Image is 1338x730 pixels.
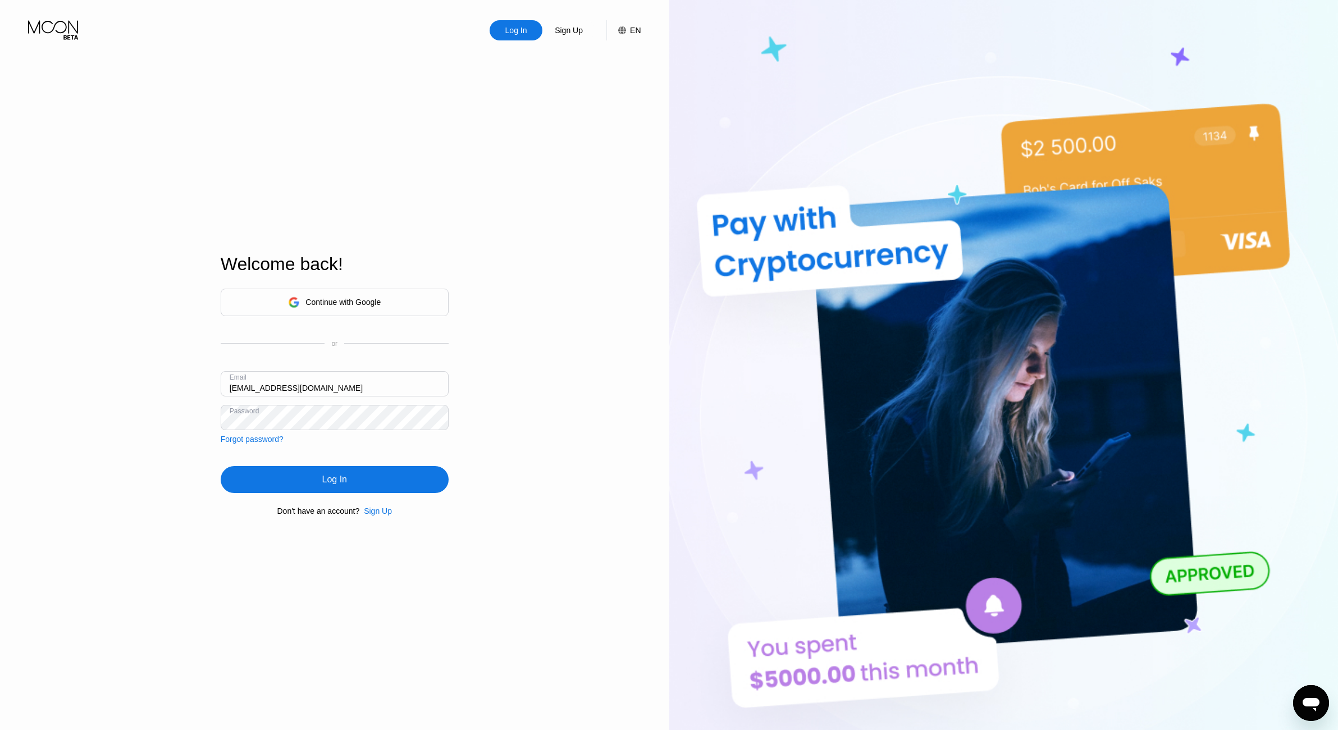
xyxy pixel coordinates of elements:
[322,474,347,485] div: Log In
[221,289,449,316] div: Continue with Google
[364,507,392,515] div: Sign Up
[490,20,542,40] div: Log In
[221,435,284,444] div: Forgot password?
[230,373,246,381] div: Email
[504,25,528,36] div: Log In
[630,26,641,35] div: EN
[331,340,337,348] div: or
[305,298,381,307] div: Continue with Google
[221,466,449,493] div: Log In
[542,20,595,40] div: Sign Up
[1293,685,1329,721] iframe: Button to launch messaging window
[606,20,641,40] div: EN
[359,507,392,515] div: Sign Up
[277,507,360,515] div: Don't have an account?
[221,254,449,275] div: Welcome back!
[554,25,584,36] div: Sign Up
[230,407,259,415] div: Password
